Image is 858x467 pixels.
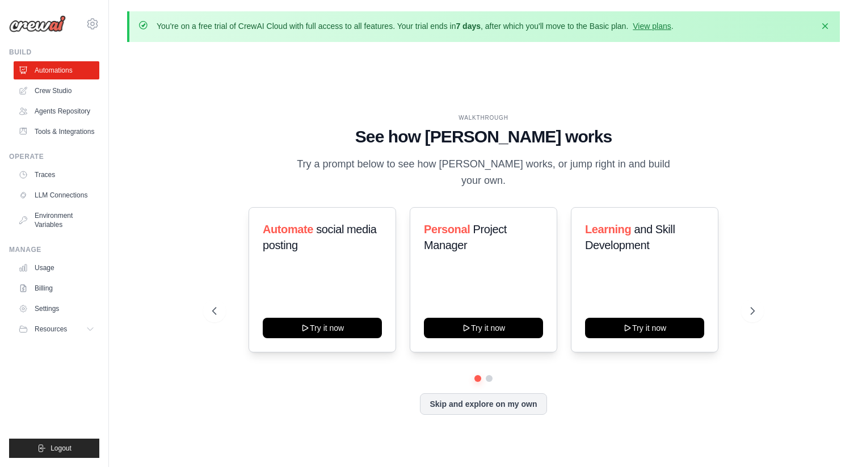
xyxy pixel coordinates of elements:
span: Learning [585,223,631,235]
a: LLM Connections [14,186,99,204]
span: Project Manager [424,223,507,251]
div: Manage [9,245,99,254]
div: Operate [9,152,99,161]
p: Try a prompt below to see how [PERSON_NAME] works, or jump right in and build your own. [293,156,674,190]
button: Try it now [585,318,704,338]
button: Skip and explore on my own [420,393,546,415]
a: Tools & Integrations [14,123,99,141]
button: Logout [9,439,99,458]
a: Usage [14,259,99,277]
span: Logout [51,444,71,453]
a: Settings [14,300,99,318]
strong: 7 days [456,22,481,31]
a: Crew Studio [14,82,99,100]
h1: See how [PERSON_NAME] works [212,127,755,147]
span: social media posting [263,223,377,251]
div: Build [9,48,99,57]
span: Resources [35,325,67,334]
button: Try it now [424,318,543,338]
a: Billing [14,279,99,297]
div: WALKTHROUGH [212,113,755,122]
button: Resources [14,320,99,338]
span: Personal [424,223,470,235]
a: Environment Variables [14,207,99,234]
span: Automate [263,223,313,235]
a: Automations [14,61,99,79]
img: Logo [9,15,66,32]
a: Traces [14,166,99,184]
p: You're on a free trial of CrewAI Cloud with full access to all features. Your trial ends in , aft... [157,20,674,32]
a: View plans [633,22,671,31]
a: Agents Repository [14,102,99,120]
button: Try it now [263,318,382,338]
